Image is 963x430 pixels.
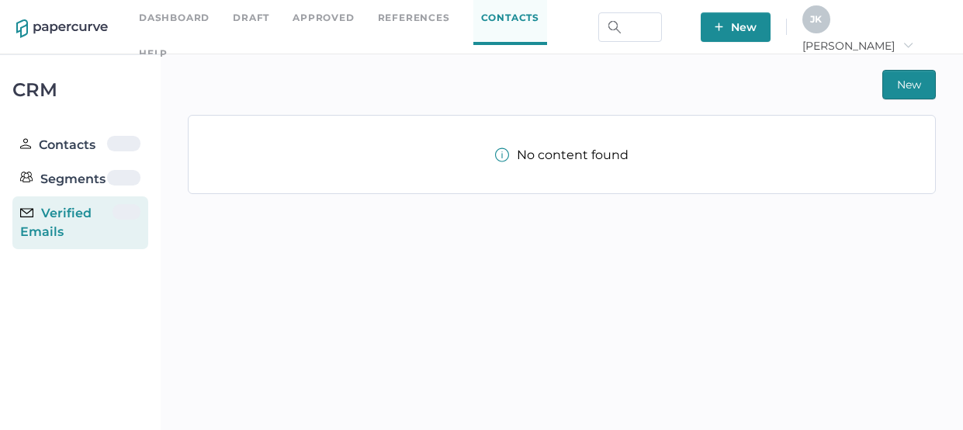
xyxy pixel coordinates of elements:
[715,23,723,31] img: plus-white.e19ec114.svg
[378,9,450,26] a: References
[139,45,168,62] div: help
[902,40,913,50] i: arrow_right
[495,147,509,162] img: info-tooltip-active.a952ecf1.svg
[715,12,757,42] span: New
[608,21,621,33] img: search.bf03fe8b.svg
[701,12,771,42] button: New
[20,138,31,149] img: person.20a629c4.svg
[20,171,33,183] img: segments.b9481e3d.svg
[802,39,913,53] span: [PERSON_NAME]
[20,170,106,189] div: Segments
[139,9,210,26] a: Dashboard
[495,147,629,162] div: No content found
[20,204,113,241] div: Verified Emails
[897,71,921,99] span: New
[20,208,33,217] img: email-icon-black.c777dcea.svg
[20,136,95,154] div: Contacts
[882,70,936,99] button: New
[810,13,822,25] span: J K
[16,19,108,38] img: papercurve-logo-colour.7244d18c.svg
[12,83,148,97] div: CRM
[233,9,269,26] a: Draft
[293,9,354,26] a: Approved
[598,12,662,42] input: Search Workspace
